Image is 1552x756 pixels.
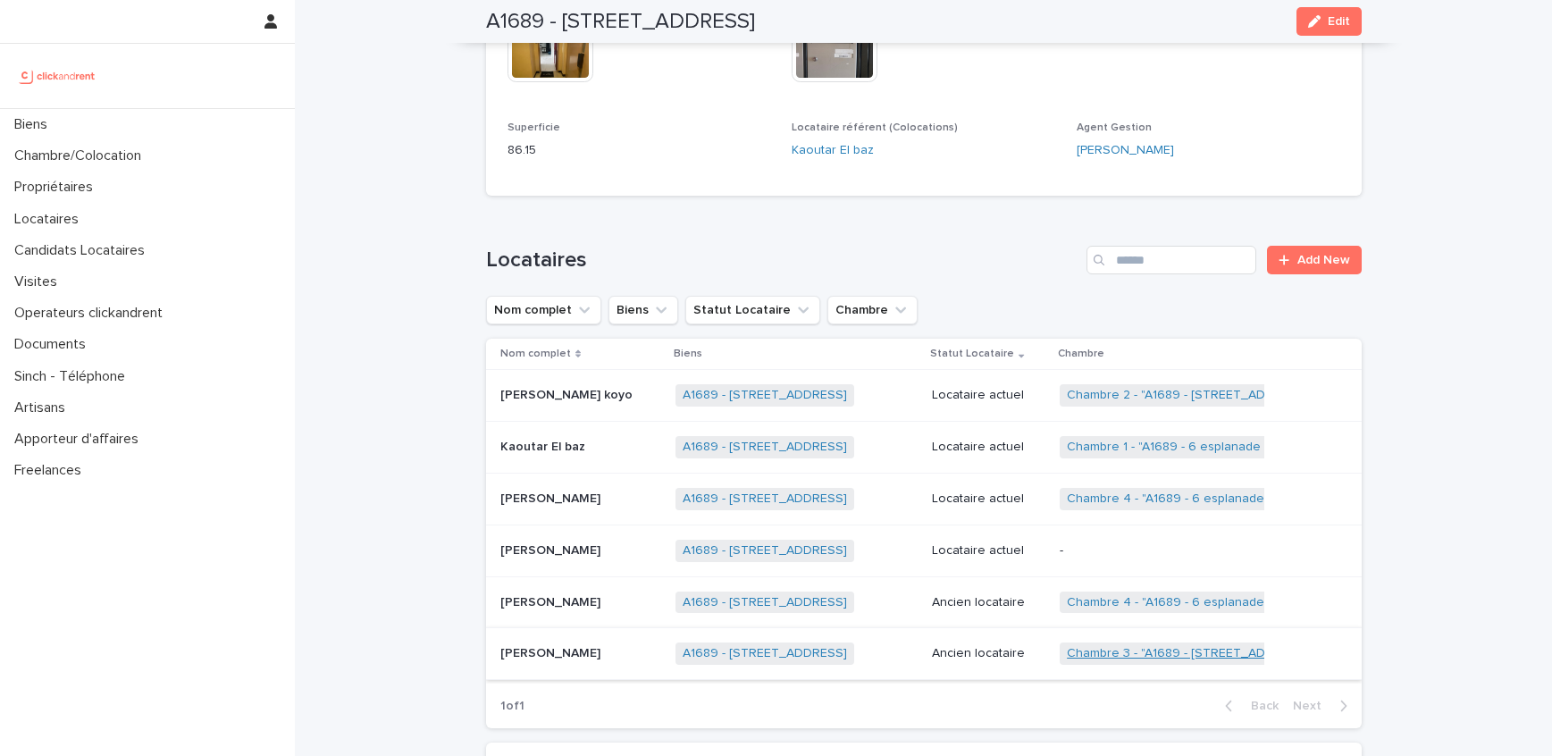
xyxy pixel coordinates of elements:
[500,488,604,507] p: [PERSON_NAME]
[932,388,1045,403] p: Locataire actuel
[930,344,1014,364] p: Statut Locataire
[1240,700,1279,712] span: Back
[508,122,560,133] span: Superficie
[486,628,1362,680] tr: [PERSON_NAME][PERSON_NAME] A1689 - [STREET_ADDRESS] Ancien locataireChambre 3 - "A1689 - [STREET_...
[500,592,604,610] p: [PERSON_NAME]
[486,474,1362,525] tr: [PERSON_NAME][PERSON_NAME] A1689 - [STREET_ADDRESS] Locataire actuelChambre 4 - "A1689 - 6 esplan...
[683,440,847,455] a: A1689 - [STREET_ADDRESS]
[486,525,1362,576] tr: [PERSON_NAME][PERSON_NAME] A1689 - [STREET_ADDRESS] Locataire actuel-
[486,576,1362,628] tr: [PERSON_NAME][PERSON_NAME] A1689 - [STREET_ADDRESS] Ancien locataireChambre 4 - "A1689 - 6 esplan...
[486,248,1080,273] h1: Locataires
[932,440,1045,455] p: Locataire actuel
[7,368,139,385] p: Sinch - Téléphone
[486,370,1362,422] tr: [PERSON_NAME] koyo[PERSON_NAME] koyo A1689 - [STREET_ADDRESS] Locataire actuelChambre 2 - "A1689 ...
[1077,122,1152,133] span: Agent Gestion
[486,422,1362,474] tr: Kaoutar El bazKaoutar El baz A1689 - [STREET_ADDRESS] Locataire actuelChambre 1 - "A1689 - 6 espl...
[7,399,80,416] p: Artisans
[1297,254,1350,266] span: Add New
[7,211,93,228] p: Locataires
[500,344,571,364] p: Nom complet
[683,646,847,661] a: A1689 - [STREET_ADDRESS]
[683,595,847,610] a: A1689 - [STREET_ADDRESS]
[932,646,1045,661] p: Ancien locataire
[7,116,62,133] p: Biens
[1286,698,1362,714] button: Next
[685,296,820,324] button: Statut Locataire
[486,9,755,35] h2: A1689 - [STREET_ADDRESS]
[500,436,589,455] p: Kaoutar El baz
[683,543,847,559] a: A1689 - [STREET_ADDRESS]
[683,491,847,507] a: A1689 - [STREET_ADDRESS]
[508,141,771,160] p: 86.15
[1067,595,1443,610] a: Chambre 4 - "A1689 - 6 esplanade de l'Europe, Argenteuil 95100"
[792,122,958,133] span: Locataire référent (Colocations)
[14,58,101,94] img: UCB0brd3T0yccxBKYDjQ
[1058,344,1104,364] p: Chambre
[1067,491,1443,507] a: Chambre 4 - "A1689 - 6 esplanade de l'Europe, Argenteuil 95100"
[1077,141,1174,160] a: [PERSON_NAME]
[674,344,702,364] p: Biens
[1067,440,1439,455] a: Chambre 1 - "A1689 - 6 esplanade de l'Europe, Argenteuil 95100"
[932,595,1045,610] p: Ancien locataire
[500,643,604,661] p: [PERSON_NAME]
[1211,698,1286,714] button: Back
[7,462,96,479] p: Freelances
[932,543,1045,559] p: Locataire actuel
[1067,388,1313,403] a: Chambre 2 - "A1689 - [STREET_ADDRESS]"
[1267,246,1361,274] a: Add New
[7,242,159,259] p: Candidats Locataires
[1067,646,1313,661] a: Chambre 3 - "A1689 - [STREET_ADDRESS]"
[7,431,153,448] p: Apporteur d'affaires
[7,305,177,322] p: Operateurs clickandrent
[1328,15,1350,28] span: Edit
[500,384,636,403] p: [PERSON_NAME] koyo
[1060,543,1283,559] p: -
[486,296,601,324] button: Nom complet
[486,685,539,728] p: 1 of 1
[7,179,107,196] p: Propriétaires
[683,388,847,403] a: A1689 - [STREET_ADDRESS]
[932,491,1045,507] p: Locataire actuel
[1296,7,1362,36] button: Edit
[1293,700,1332,712] span: Next
[1086,246,1256,274] input: Search
[7,147,155,164] p: Chambre/Colocation
[792,141,874,160] a: Kaoutar El baz
[827,296,918,324] button: Chambre
[7,336,100,353] p: Documents
[608,296,678,324] button: Biens
[7,273,71,290] p: Visites
[500,540,604,559] p: Aaliyah Marie-Nicole НО-МЕОU-CHONE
